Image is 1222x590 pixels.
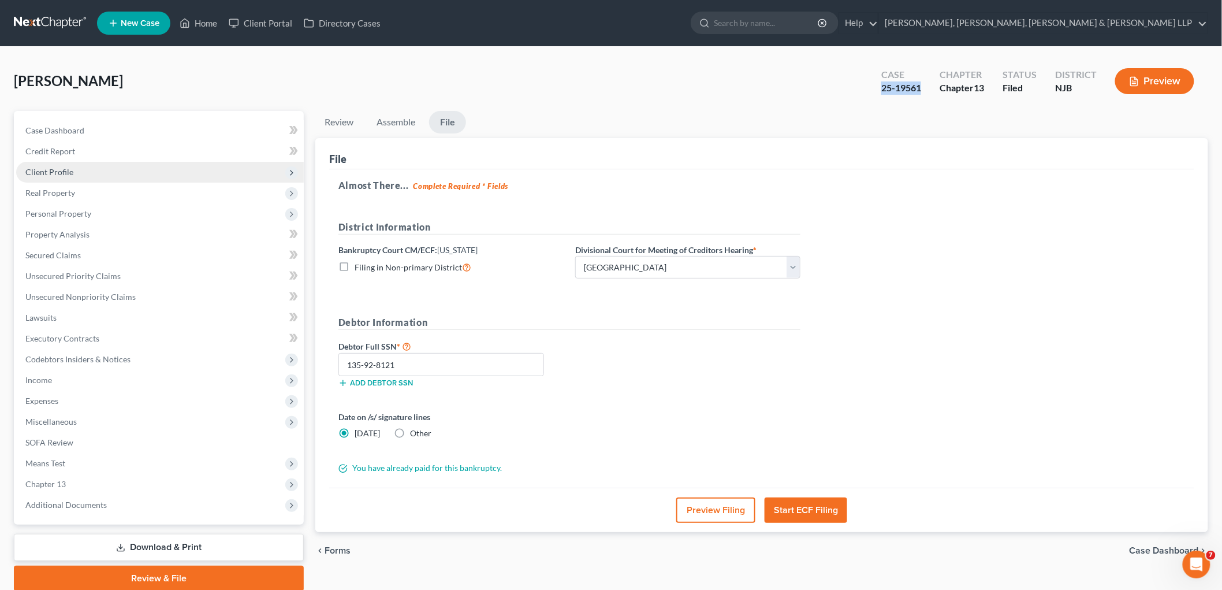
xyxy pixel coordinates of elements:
[25,271,121,281] span: Unsecured Priority Claims
[25,188,75,198] span: Real Property
[333,462,806,474] div: You have already paid for this bankruptcy.
[25,125,84,135] span: Case Dashboard
[338,353,544,376] input: XXX-XX-XXXX
[940,68,984,81] div: Chapter
[1206,551,1216,560] span: 7
[1130,546,1208,555] a: Case Dashboard chevron_right
[329,152,347,166] div: File
[1003,68,1037,81] div: Status
[1055,81,1097,95] div: NJB
[333,339,569,353] label: Debtor Full SSN
[338,220,800,235] h5: District Information
[974,82,984,93] span: 13
[16,307,304,328] a: Lawsuits
[1115,68,1194,94] button: Preview
[881,68,921,81] div: Case
[25,167,73,177] span: Client Profile
[1199,546,1208,555] i: chevron_right
[355,262,462,272] span: Filing in Non-primary District
[25,250,81,260] span: Secured Claims
[1183,551,1210,578] iframe: Intercom live chat
[25,333,99,343] span: Executory Contracts
[25,396,58,406] span: Expenses
[714,12,819,34] input: Search by name...
[25,500,107,510] span: Additional Documents
[676,498,755,523] button: Preview Filing
[25,458,65,468] span: Means Test
[223,13,298,34] a: Client Portal
[16,266,304,287] a: Unsecured Priority Claims
[25,354,131,364] span: Codebtors Insiders & Notices
[338,379,413,388] button: Add debtor SSN
[1003,81,1037,95] div: Filed
[315,546,366,555] button: chevron_left Forms
[298,13,386,34] a: Directory Cases
[410,428,431,438] span: Other
[839,13,878,34] a: Help
[1055,68,1097,81] div: District
[25,146,75,156] span: Credit Report
[25,479,66,489] span: Chapter 13
[25,229,90,239] span: Property Analysis
[1130,546,1199,555] span: Case Dashboard
[25,375,52,385] span: Income
[325,546,351,555] span: Forms
[16,328,304,349] a: Executory Contracts
[16,287,304,307] a: Unsecured Nonpriority Claims
[315,111,363,133] a: Review
[940,81,984,95] div: Chapter
[355,428,380,438] span: [DATE]
[16,224,304,245] a: Property Analysis
[881,81,921,95] div: 25-19561
[14,534,304,561] a: Download & Print
[16,120,304,141] a: Case Dashboard
[25,437,73,447] span: SOFA Review
[413,181,509,191] strong: Complete Required * Fields
[765,498,847,523] button: Start ECF Filing
[16,432,304,453] a: SOFA Review
[367,111,424,133] a: Assemble
[338,244,478,256] label: Bankruptcy Court CM/ECF:
[315,546,325,555] i: chevron_left
[174,13,223,34] a: Home
[879,13,1208,34] a: [PERSON_NAME], [PERSON_NAME], [PERSON_NAME] & [PERSON_NAME] LLP
[437,245,478,255] span: [US_STATE]
[338,316,800,330] h5: Debtor Information
[575,244,757,256] label: Divisional Court for Meeting of Creditors Hearing
[25,292,136,302] span: Unsecured Nonpriority Claims
[429,111,466,133] a: File
[121,19,159,28] span: New Case
[16,141,304,162] a: Credit Report
[14,72,123,89] span: [PERSON_NAME]
[25,417,77,426] span: Miscellaneous
[25,313,57,322] span: Lawsuits
[338,179,1185,192] h5: Almost There...
[338,411,564,423] label: Date on /s/ signature lines
[25,209,91,218] span: Personal Property
[16,245,304,266] a: Secured Claims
